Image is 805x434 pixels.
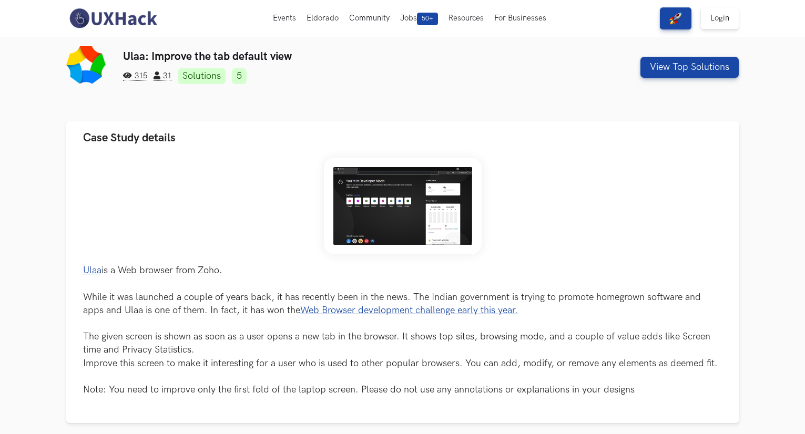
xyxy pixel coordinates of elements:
[154,71,171,81] span: 31
[66,46,106,85] img: Ulaa logo
[232,68,247,84] a: 5
[83,264,722,396] p: is a Web browser from Zoho. While it was launched a couple of years back, it has recently been in...
[66,7,160,29] img: UXHack-logo.png
[417,13,438,25] span: 50+
[123,71,147,81] span: 315
[66,154,739,423] div: Case Study details
[324,158,482,255] img: Weekend_Hackathon_85_banner.png
[123,50,568,63] h3: Ulaa: Improve the tab default view
[83,265,101,276] a: Ulaa
[178,68,226,84] a: Solutions
[640,57,739,78] button: View Top Solutions
[83,131,176,145] span: Case Study details
[701,7,739,29] a: Login
[66,121,739,154] button: Case Study details
[300,305,518,316] a: Web Browser development challenge early this year.
[669,12,682,25] img: rocket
